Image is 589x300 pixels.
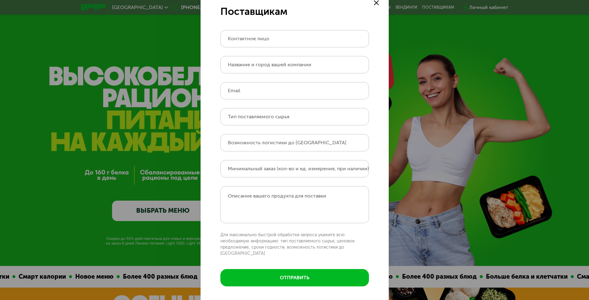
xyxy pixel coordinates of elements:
[228,141,346,144] label: Возможность логистики до [GEOGRAPHIC_DATA]
[228,193,326,199] label: Описание вашего продукта для поставки
[228,63,311,66] label: Название и город вашей компании
[220,269,369,286] button: отправить
[228,89,240,92] label: Email
[228,167,369,170] label: Минимальный заказ (кол-во и ед. измерения, при наличии)
[220,232,369,257] p: Для максимально быстрой обработки запроса укажите всю необходимую информацию: тип поставляемого с...
[220,5,369,18] div: Поставщикам
[228,37,269,40] label: Контактное лицо
[228,115,289,118] label: Тип поставляемого сырья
